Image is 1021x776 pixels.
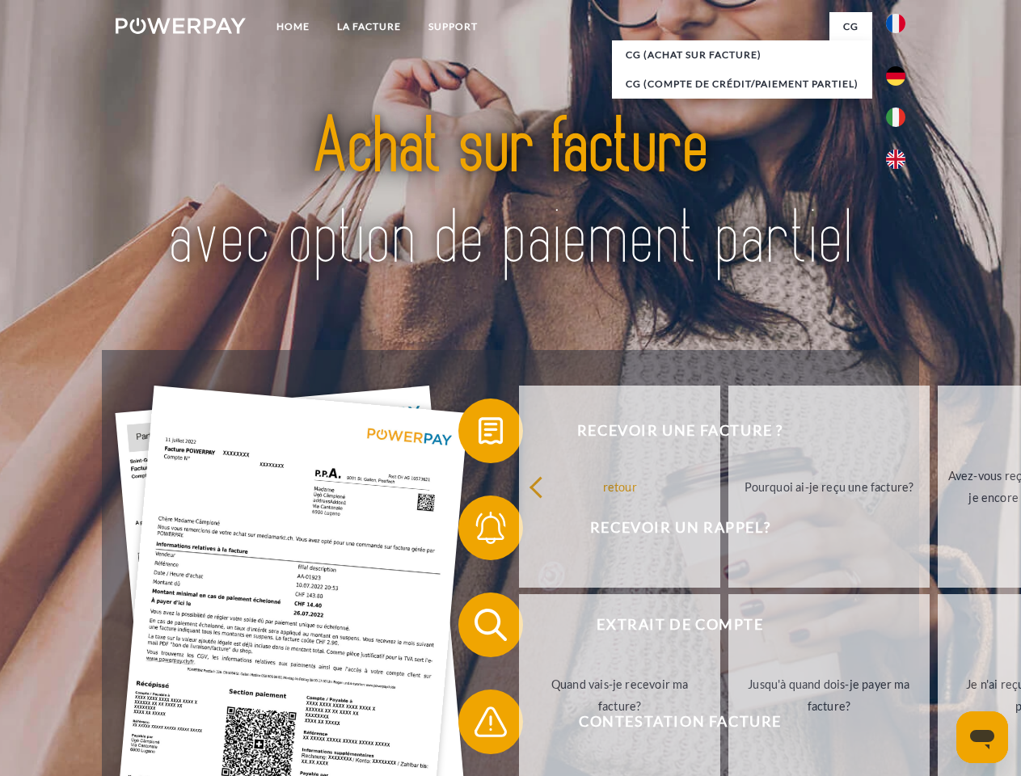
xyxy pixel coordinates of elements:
[323,12,415,41] a: LA FACTURE
[738,673,920,717] div: Jusqu'à quand dois-je payer ma facture?
[458,399,879,463] button: Recevoir une facture ?
[529,673,711,717] div: Quand vais-je recevoir ma facture?
[116,18,246,34] img: logo-powerpay-white.svg
[956,711,1008,763] iframe: Bouton de lancement de la fenêtre de messagerie
[470,702,511,742] img: qb_warning.svg
[829,12,872,41] a: CG
[470,605,511,645] img: qb_search.svg
[470,411,511,451] img: qb_bill.svg
[458,593,879,657] button: Extrait de compte
[458,690,879,754] button: Contestation Facture
[470,508,511,548] img: qb_bell.svg
[154,78,867,310] img: title-powerpay_fr.svg
[415,12,492,41] a: Support
[612,70,872,99] a: CG (Compte de crédit/paiement partiel)
[458,496,879,560] button: Recevoir un rappel?
[886,108,905,127] img: it
[263,12,323,41] a: Home
[612,40,872,70] a: CG (achat sur facture)
[886,14,905,33] img: fr
[886,150,905,169] img: en
[529,475,711,497] div: retour
[738,475,920,497] div: Pourquoi ai-je reçu une facture?
[886,66,905,86] img: de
